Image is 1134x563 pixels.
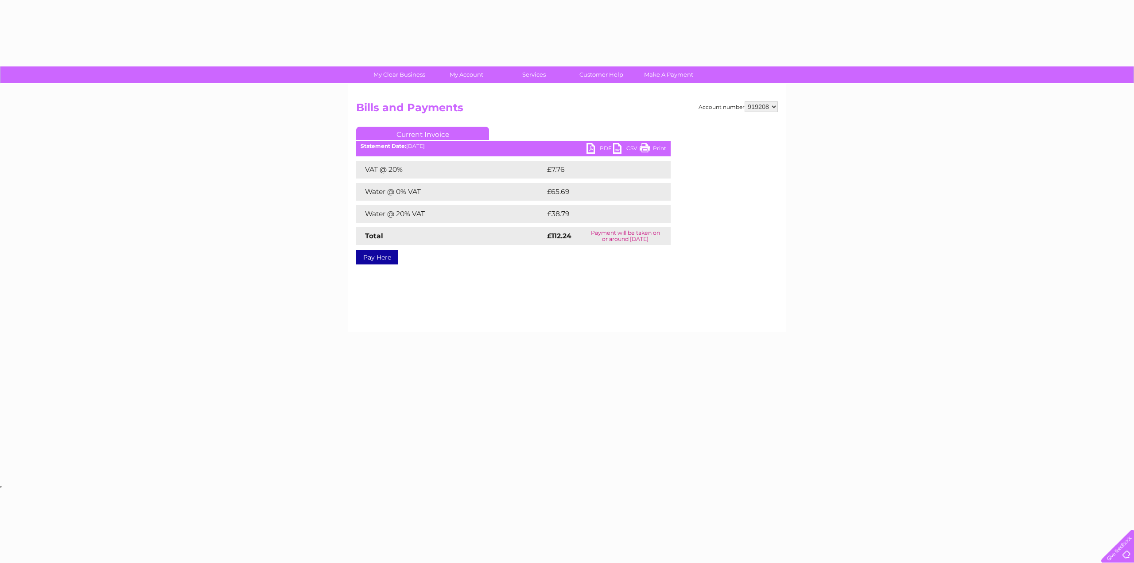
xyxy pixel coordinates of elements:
td: £7.76 [545,161,650,179]
td: £38.79 [545,205,653,223]
a: PDF [586,143,613,156]
a: Services [497,66,571,83]
a: Make A Payment [632,66,705,83]
td: Water @ 0% VAT [356,183,545,201]
a: Customer Help [565,66,638,83]
strong: Total [365,232,383,240]
td: Payment will be taken on or around [DATE] [580,227,671,245]
td: £65.69 [545,183,653,201]
h2: Bills and Payments [356,101,778,118]
div: [DATE] [356,143,671,149]
a: Print [640,143,666,156]
a: Pay Here [356,250,398,264]
a: CSV [613,143,640,156]
td: VAT @ 20% [356,161,545,179]
strong: £112.24 [547,232,571,240]
a: My Clear Business [363,66,436,83]
td: Water @ 20% VAT [356,205,545,223]
a: My Account [430,66,503,83]
a: Current Invoice [356,127,489,140]
b: Statement Date: [361,143,406,149]
div: Account number [699,101,778,112]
